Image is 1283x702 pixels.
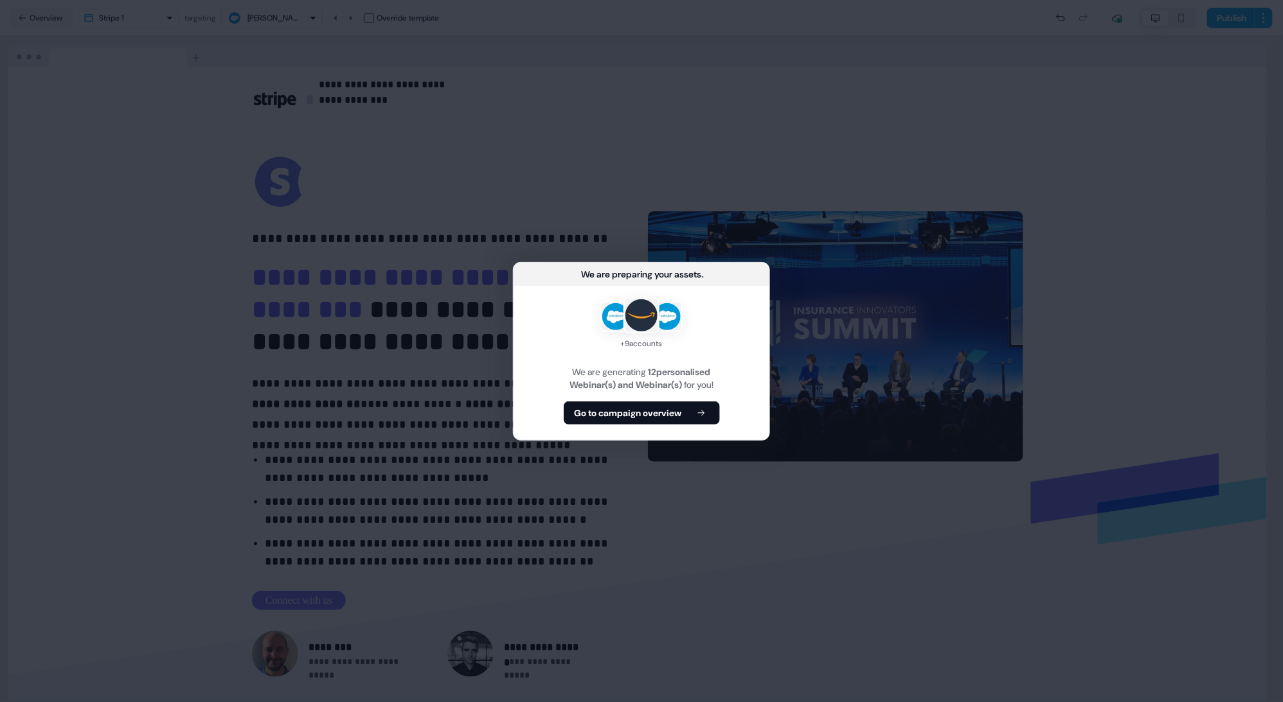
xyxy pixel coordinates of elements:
[529,365,754,391] div: We are generating for you!
[582,268,702,281] div: We are preparing your assets
[600,337,683,350] div: + 9 accounts
[702,268,704,281] div: ...
[564,401,720,425] button: Go to campaign overview
[575,407,682,419] b: Go to campaign overview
